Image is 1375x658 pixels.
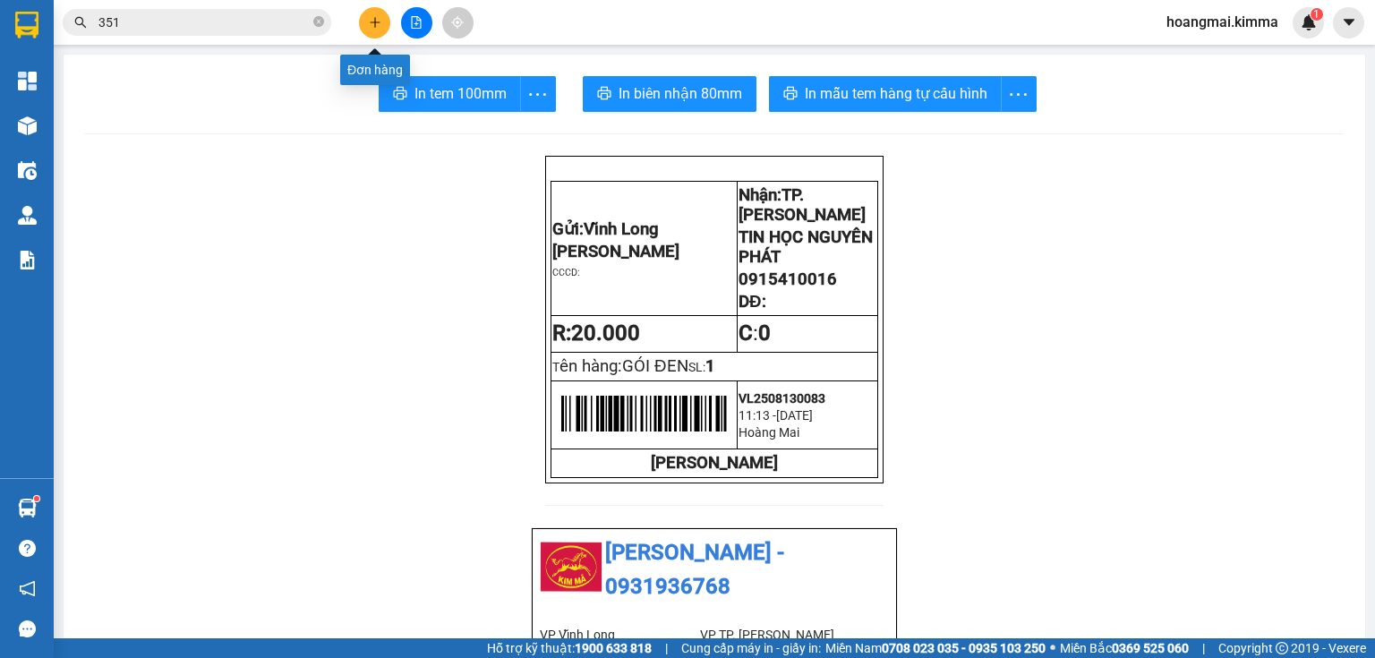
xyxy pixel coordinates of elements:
img: warehouse-icon [18,116,37,135]
span: 20.000 [571,320,640,346]
span: Gửi: [552,219,659,239]
button: plus [359,7,390,38]
span: notification [19,580,36,597]
span: plus [369,16,381,29]
span: Gửi: [15,17,43,36]
strong: 0369 525 060 [1112,641,1189,655]
strong: 0708 023 035 - 0935 103 250 [882,641,1046,655]
span: ên hàng: [559,356,687,376]
div: 0915410016 [171,101,314,126]
span: printer [597,86,611,103]
sup: 1 [1311,8,1323,21]
span: Nhận: [739,185,866,225]
span: 0915410016 [739,269,837,289]
sup: 1 [34,496,39,501]
span: 1 [1313,8,1319,21]
span: | [665,638,668,658]
button: printerIn biên nhận 80mm [583,76,756,112]
span: ⚪️ [1050,645,1055,652]
span: close-circle [313,16,324,27]
img: icon-new-feature [1301,14,1317,30]
li: VP Vĩnh Long [540,625,700,645]
span: printer [783,86,798,103]
span: In tem 100mm [414,82,507,105]
span: TIN HỌC NGUYÊN PHÁT [739,227,873,267]
strong: C [739,320,753,346]
span: DĐ: [739,292,765,312]
span: In biên nhận 80mm [619,82,742,105]
span: caret-down [1341,14,1357,30]
img: logo.jpg [540,536,602,599]
span: Hoàng Mai [739,425,799,440]
img: warehouse-icon [18,161,37,180]
span: [DATE] [776,408,813,423]
span: hoangmai.kimma [1152,11,1293,33]
img: logo-vxr [15,12,38,38]
span: CCCD: [552,267,580,278]
span: T [552,360,687,374]
span: copyright [1276,642,1288,654]
span: more [1002,83,1036,106]
div: TP. [PERSON_NAME] [171,15,314,58]
span: Hỗ trợ kỹ thuật: [487,638,652,658]
span: Vĩnh Long [584,219,659,239]
span: aim [451,16,464,29]
div: TIN HỌC NGUYÊN PHÁT [171,58,314,101]
strong: R: [552,320,640,346]
span: close-circle [313,14,324,31]
span: Miền Nam [825,638,1046,658]
strong: [PERSON_NAME] [651,453,778,473]
span: 0 [758,320,771,346]
img: dashboard-icon [18,72,37,90]
span: In mẫu tem hàng tự cấu hình [805,82,987,105]
button: aim [442,7,474,38]
button: more [1001,76,1037,112]
img: solution-icon [18,251,37,269]
span: : [739,320,771,346]
div: [PERSON_NAME] [15,37,158,58]
span: [PERSON_NAME] [552,242,679,261]
span: file-add [410,16,423,29]
span: SL: [688,360,705,374]
img: warehouse-icon [18,206,37,225]
span: GÓI ĐEN [622,356,687,376]
div: Vĩnh Long [15,15,158,37]
span: TP. [PERSON_NAME] [739,185,866,225]
span: Nhận: [171,17,214,36]
li: VP TP. [PERSON_NAME] [700,625,860,645]
span: | [1202,638,1205,658]
span: message [19,620,36,637]
button: caret-down [1333,7,1364,38]
span: VL2508130083 [739,391,825,406]
span: Miền Bắc [1060,638,1189,658]
button: printerIn tem 100mm [379,76,521,112]
li: [PERSON_NAME] - 0931936768 [540,536,889,603]
button: file-add [401,7,432,38]
img: warehouse-icon [18,499,37,517]
span: more [521,83,555,106]
span: 1 [705,356,715,376]
strong: 1900 633 818 [575,641,652,655]
span: 11:13 - [739,408,776,423]
span: question-circle [19,540,36,557]
button: printerIn mẫu tem hàng tự cấu hình [769,76,1002,112]
span: Cung cấp máy in - giấy in: [681,638,821,658]
input: Tìm tên, số ĐT hoặc mã đơn [98,13,310,32]
span: search [74,16,87,29]
button: more [520,76,556,112]
span: printer [393,86,407,103]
